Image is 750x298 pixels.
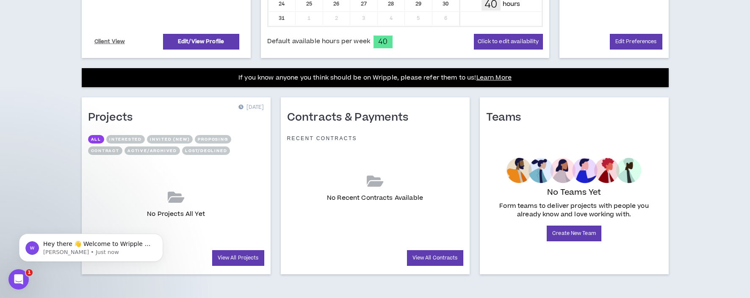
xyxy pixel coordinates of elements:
button: Proposing [195,135,231,143]
img: empty [506,158,642,183]
button: Contract [88,146,122,155]
a: Client View [93,34,127,49]
a: Create New Team [547,226,601,241]
a: Learn More [476,73,512,82]
button: Click to edit availability [474,34,542,50]
button: Invited (new) [147,135,193,143]
span: 1 [26,269,33,276]
iframe: Intercom live chat [8,269,29,290]
a: View All Projects [212,250,264,266]
p: No Recent Contracts Available [327,193,423,203]
button: All [88,135,104,143]
h1: Teams [486,111,528,124]
span: Default available hours per week [267,37,370,46]
iframe: Intercom notifications message [6,216,176,275]
button: Interested [106,135,145,143]
p: [DATE] [238,103,264,112]
a: Edit/View Profile [163,34,239,50]
a: Edit Preferences [610,34,662,50]
p: Recent Contracts [287,135,357,142]
p: Form teams to deliver projects with people you already know and love working with. [490,202,659,219]
button: Active/Archived [125,146,180,155]
button: Lost/Declined [182,146,230,155]
h1: Projects [88,111,139,124]
p: No Teams Yet [547,187,601,199]
a: View All Contracts [407,250,463,266]
p: If you know anyone you think should be on Wripple, please refer them to us! [238,73,512,83]
p: No Projects All Yet [147,210,205,219]
h1: Contracts & Payments [287,111,415,124]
